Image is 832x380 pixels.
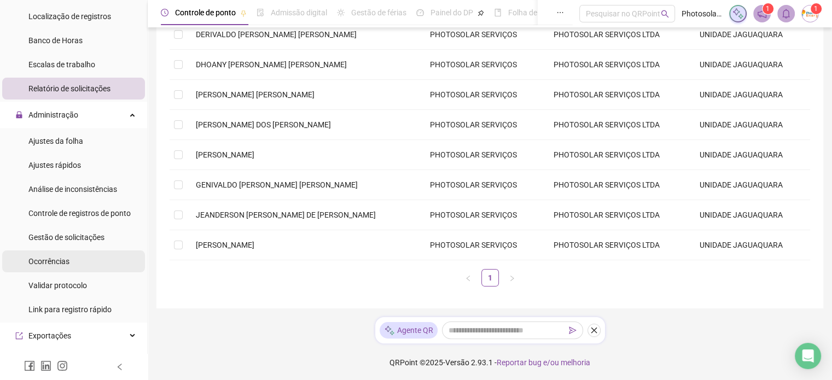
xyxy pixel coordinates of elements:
[28,84,110,93] span: Relatório de solicitações
[732,8,744,20] img: sparkle-icon.fc2bf0ac1784a2077858766a79e2daf3.svg
[196,211,376,219] span: JEANDERSON [PERSON_NAME] DE [PERSON_NAME]
[545,20,691,50] td: PHOTOSOLAR SERVIÇOS LTDA
[421,140,544,170] td: PHOTOSOLAR SERVIÇOS
[494,9,502,16] span: book
[271,8,327,17] span: Admissão digital
[509,275,515,282] span: right
[781,9,791,19] span: bell
[196,60,347,69] span: DHOANY [PERSON_NAME] [PERSON_NAME]
[757,9,767,19] span: notification
[28,161,81,169] span: Ajustes rápidos
[590,326,598,334] span: close
[196,30,357,39] span: DERIVALDO [PERSON_NAME] [PERSON_NAME]
[337,9,345,16] span: sun
[421,80,544,110] td: PHOTOSOLAR SERVIÇOS
[57,360,68,371] span: instagram
[508,8,578,17] span: Folha de pagamento
[691,230,810,260] td: UNIDADE JAGUAQUARA
[15,111,23,119] span: lock
[196,241,254,249] span: [PERSON_NAME]
[661,10,669,18] span: search
[28,281,87,290] span: Validar protocolo
[161,9,168,16] span: clock-circle
[545,140,691,170] td: PHOTOSOLAR SERVIÇOS LTDA
[196,120,331,129] span: [PERSON_NAME] DOS [PERSON_NAME]
[384,325,395,336] img: sparkle-icon.fc2bf0ac1784a2077858766a79e2daf3.svg
[28,137,83,145] span: Ajustes da folha
[196,150,254,159] span: [PERSON_NAME]
[24,360,35,371] span: facebook
[556,9,564,16] span: ellipsis
[28,305,112,314] span: Link para registro rápido
[175,8,236,17] span: Controle de ponto
[28,12,111,21] span: Localização de registros
[28,209,131,218] span: Controle de registros de ponto
[802,5,818,22] img: 38515
[116,363,124,371] span: left
[503,269,521,287] button: right
[795,343,821,369] div: Open Intercom Messenger
[421,20,544,50] td: PHOTOSOLAR SERVIÇOS
[421,200,544,230] td: PHOTOSOLAR SERVIÇOS
[28,331,71,340] span: Exportações
[481,269,499,287] li: 1
[691,170,810,200] td: UNIDADE JAGUAQUARA
[28,257,69,266] span: Ocorrências
[497,358,590,367] span: Reportar bug e/ou melhoria
[766,5,770,13] span: 1
[40,360,51,371] span: linkedin
[545,50,691,80] td: PHOTOSOLAR SERVIÇOS LTDA
[814,5,818,13] span: 1
[28,60,95,69] span: Escalas de trabalho
[28,36,83,45] span: Banco de Horas
[545,230,691,260] td: PHOTOSOLAR SERVIÇOS LTDA
[421,110,544,140] td: PHOTOSOLAR SERVIÇOS
[257,9,264,16] span: file-done
[691,50,810,80] td: UNIDADE JAGUAQUARA
[28,233,104,242] span: Gestão de solicitações
[196,180,358,189] span: GENIVALDO [PERSON_NAME] [PERSON_NAME]
[482,270,498,286] a: 1
[569,326,577,334] span: send
[465,275,472,282] span: left
[545,170,691,200] td: PHOTOSOLAR SERVIÇOS LTDA
[421,230,544,260] td: PHOTOSOLAR SERVIÇOS
[28,110,78,119] span: Administração
[763,3,773,14] sup: 1
[351,8,406,17] span: Gestão de férias
[240,10,247,16] span: pushpin
[691,80,810,110] td: UNIDADE JAGUAQUARA
[691,200,810,230] td: UNIDADE JAGUAQUARA
[430,8,473,17] span: Painel do DP
[682,8,723,20] span: Photosolar Energia
[545,200,691,230] td: PHOTOSOLAR SERVIÇOS LTDA
[28,185,117,194] span: Análise de inconsistências
[478,10,484,16] span: pushpin
[503,269,521,287] li: Próxima página
[416,9,424,16] span: dashboard
[545,80,691,110] td: PHOTOSOLAR SERVIÇOS LTDA
[15,332,23,340] span: export
[691,140,810,170] td: UNIDADE JAGUAQUARA
[811,3,822,14] sup: Atualize o seu contato no menu Meus Dados
[691,110,810,140] td: UNIDADE JAGUAQUARA
[459,269,477,287] button: left
[545,110,691,140] td: PHOTOSOLAR SERVIÇOS LTDA
[196,90,315,99] span: [PERSON_NAME] [PERSON_NAME]
[421,50,544,80] td: PHOTOSOLAR SERVIÇOS
[380,322,438,338] div: Agente QR
[459,269,477,287] li: Página anterior
[445,358,469,367] span: Versão
[421,170,544,200] td: PHOTOSOLAR SERVIÇOS
[691,20,810,50] td: UNIDADE JAGUAQUARA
